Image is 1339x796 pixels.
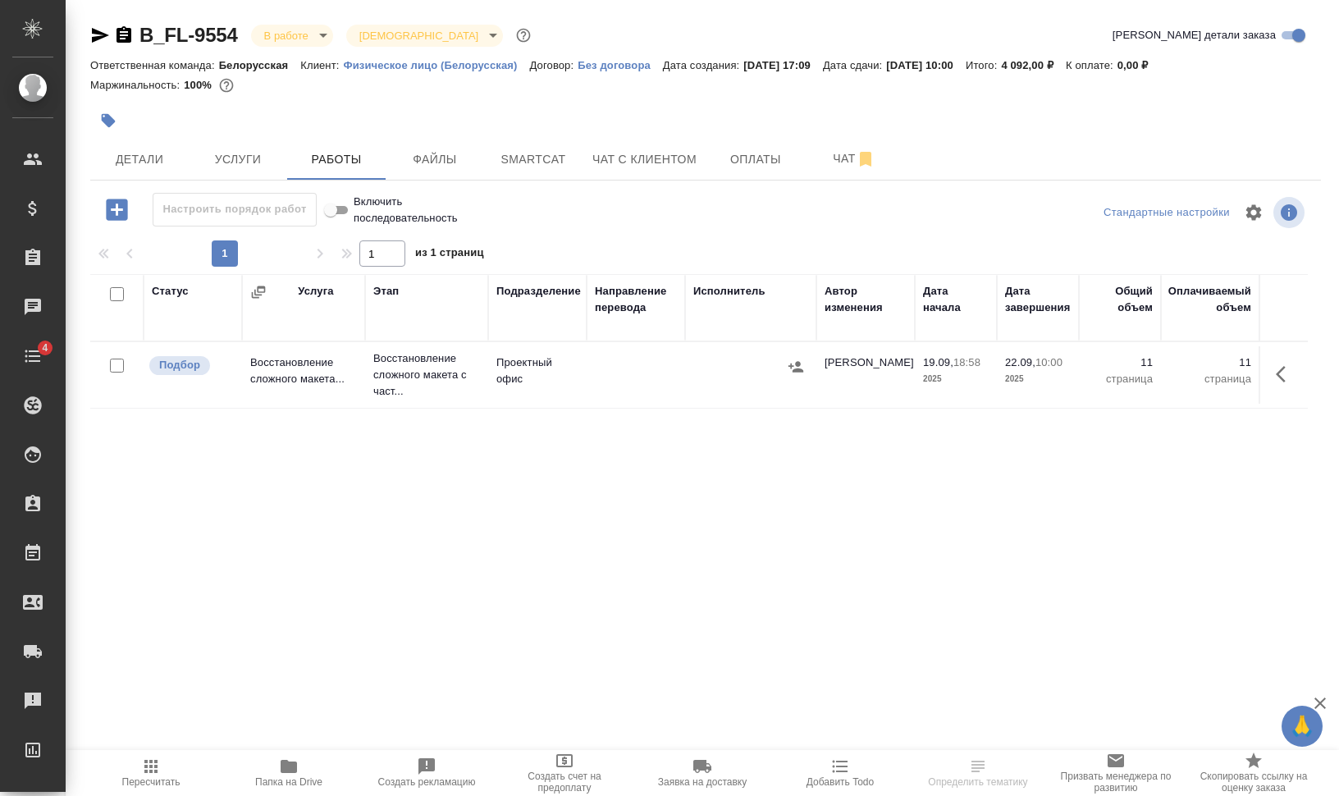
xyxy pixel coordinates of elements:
span: [PERSON_NAME] детали заказа [1113,27,1276,43]
div: Подразделение [496,283,581,300]
button: Назначить [784,355,808,379]
p: К оплате: [1066,59,1117,71]
div: Исполнитель [693,283,765,300]
a: Без договора [578,57,663,71]
span: Посмотреть информацию [1273,197,1308,228]
span: Оплаты [716,149,795,170]
span: Детали [100,149,179,170]
div: В работе [251,25,333,47]
p: [DATE] 17:09 [743,59,823,71]
td: Восстановление сложного макета... [242,346,365,404]
p: Белорусская [219,59,301,71]
div: Дата начала [923,283,989,316]
a: B_FL-9554 [139,24,238,46]
p: 19.09, [923,356,953,368]
div: Статус [152,283,189,300]
span: Настроить таблицу [1234,193,1273,232]
div: Дата завершения [1005,283,1071,316]
button: Добавить работу [94,193,139,226]
a: 4 [4,336,62,377]
button: [DEMOGRAPHIC_DATA] [354,29,483,43]
button: 0.00 RUB; [216,75,237,96]
div: Можно подбирать исполнителей [148,355,234,377]
p: [DATE] 10:00 [886,59,966,71]
svg: Отписаться [856,149,875,169]
p: Ответственная команда: [90,59,219,71]
div: Общий объем [1087,283,1153,316]
button: Скопировать ссылку для ЯМессенджера [90,25,110,45]
span: 🙏 [1288,709,1316,743]
p: страница [1087,371,1153,387]
p: 2025 [1005,371,1071,387]
p: Клиент: [300,59,343,71]
p: Подбор [159,357,200,373]
p: Дата создания: [663,59,743,71]
button: Сгруппировать [250,284,267,300]
span: Включить последовательность [354,194,482,226]
span: 4 [32,340,57,356]
p: 4 092,00 ₽ [1001,59,1066,71]
p: Физическое лицо (Белорусская) [343,59,529,71]
div: Оплачиваемый объем [1168,283,1251,316]
p: 11 [1087,355,1153,371]
span: Файлы [395,149,474,170]
p: 10:00 [1035,356,1063,368]
p: страница [1169,371,1251,387]
p: Без договора [578,59,663,71]
p: 100% [184,79,216,91]
p: Дата сдачи: [823,59,886,71]
div: Направление перевода [595,283,677,316]
span: Чат с клиентом [592,149,697,170]
button: Доп статусы указывают на важность/срочность заказа [513,25,534,46]
td: [PERSON_NAME] [816,346,915,404]
p: Итого: [966,59,1001,71]
p: 22.09, [1005,356,1035,368]
button: Добавить тэг [90,103,126,139]
div: В работе [346,25,503,47]
button: В работе [259,29,313,43]
p: Договор: [530,59,578,71]
div: Автор изменения [825,283,907,316]
div: Услуга [298,283,333,300]
a: Физическое лицо (Белорусская) [343,57,529,71]
p: 2025 [923,371,989,387]
span: Чат [815,149,893,169]
div: Этап [373,283,399,300]
td: Проектный офис [488,346,587,404]
p: Маржинальность: [90,79,184,91]
p: 11 [1169,355,1251,371]
button: 🙏 [1282,706,1323,747]
p: 18:58 [953,356,980,368]
span: Работы [297,149,376,170]
div: split button [1099,200,1234,226]
p: Восстановление сложного макета с част... [373,350,480,400]
span: из 1 страниц [415,243,484,267]
button: Здесь прячутся важные кнопки [1266,355,1305,394]
span: Smartcat [494,149,573,170]
button: Скопировать ссылку [114,25,134,45]
p: 0,00 ₽ [1117,59,1161,71]
span: Услуги [199,149,277,170]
